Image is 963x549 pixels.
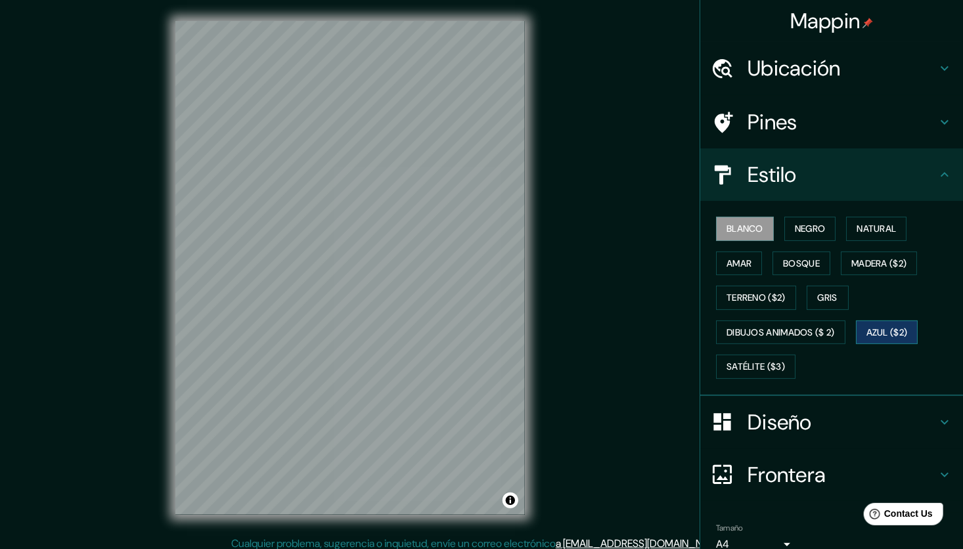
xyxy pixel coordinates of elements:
[700,96,963,148] div: Pines
[866,324,908,341] font: Azul ($2)
[716,320,845,345] button: Dibujos animados ($ 2)
[727,359,785,375] font: Satélite ($3)
[700,42,963,95] div: Ubicación
[784,217,836,241] button: Negro
[716,286,796,310] button: Terreno ($2)
[700,449,963,501] div: Frontera
[748,55,937,81] h4: Ubicación
[790,7,861,35] font: Mappin
[700,148,963,201] div: Estilo
[818,290,838,306] font: Gris
[795,221,826,237] font: Negro
[841,252,917,276] button: Madera ($2)
[851,255,907,272] font: Madera ($2)
[716,252,762,276] button: Amar
[727,324,835,341] font: Dibujos animados ($ 2)
[503,493,518,508] button: Alternar atribución
[700,396,963,449] div: Diseño
[727,290,786,306] font: Terreno ($2)
[748,162,937,188] h4: Estilo
[862,18,873,28] img: pin-icon.png
[716,217,774,241] button: Blanco
[748,109,937,135] h4: Pines
[783,255,820,272] font: Bosque
[773,252,830,276] button: Bosque
[748,409,937,435] h4: Diseño
[846,498,949,535] iframe: Help widget launcher
[807,286,849,310] button: Gris
[175,21,525,515] canvas: Mapa
[748,462,937,488] h4: Frontera
[727,221,763,237] font: Blanco
[856,320,918,345] button: Azul ($2)
[846,217,907,241] button: Natural
[716,355,795,379] button: Satélite ($3)
[716,522,743,533] label: Tamaño
[857,221,896,237] font: Natural
[727,255,751,272] font: Amar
